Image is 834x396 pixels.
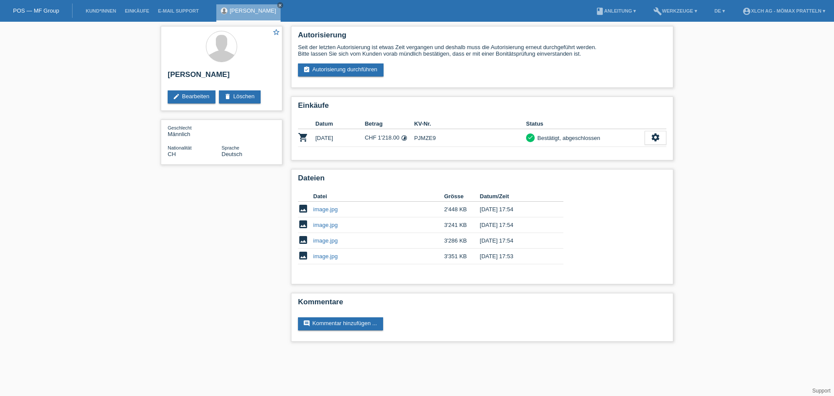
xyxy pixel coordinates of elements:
h2: Autorisierung [298,31,666,44]
div: Männlich [168,124,222,137]
th: Grösse [444,191,480,202]
a: bookAnleitung ▾ [591,8,640,13]
a: image.jpg [313,222,338,228]
h2: Einkäufe [298,101,666,114]
th: Datum [315,119,365,129]
span: Deutsch [222,151,242,157]
th: Datei [313,191,444,202]
td: 3'286 KB [444,233,480,249]
i: Fixe Raten - Zinsübernahme durch Kunde (12 Raten) [401,135,407,141]
a: E-Mail Support [154,8,203,13]
a: POS — MF Group [13,7,59,14]
i: check [527,134,533,140]
i: comment [303,320,310,327]
a: star_border [272,28,280,37]
div: Bestätigt, abgeschlossen [535,133,600,143]
td: [DATE] 17:53 [480,249,551,264]
i: close [278,3,282,7]
i: image [298,219,308,230]
i: account_circle [742,7,751,16]
i: build [653,7,662,16]
th: KV-Nr. [414,119,526,129]
td: [DATE] 17:54 [480,217,551,233]
a: image.jpg [313,237,338,244]
th: Betrag [365,119,414,129]
td: CHF 1'218.00 [365,129,414,147]
td: [DATE] 17:54 [480,233,551,249]
span: Sprache [222,145,239,150]
i: star_border [272,28,280,36]
i: assignment_turned_in [303,66,310,73]
div: Seit der letzten Autorisierung ist etwas Zeit vergangen und deshalb muss die Autorisierung erneut... [298,44,666,57]
a: [PERSON_NAME] [230,7,276,14]
i: edit [173,93,180,100]
i: image [298,250,308,261]
a: close [277,2,283,8]
span: Schweiz [168,151,176,157]
a: Support [812,388,831,394]
h2: Kommentare [298,298,666,311]
th: Datum/Zeit [480,191,551,202]
i: settings [651,133,660,142]
a: Kund*innen [81,8,120,13]
a: assignment_turned_inAutorisierung durchführen [298,63,384,77]
td: 3'351 KB [444,249,480,264]
a: DE ▾ [710,8,729,13]
td: 2'448 KB [444,202,480,217]
i: image [298,235,308,245]
a: commentKommentar hinzufügen ... [298,317,383,330]
a: image.jpg [313,206,338,213]
h2: Dateien [298,174,666,187]
td: 3'241 KB [444,217,480,233]
a: account_circleXLCH AG - Mömax Pratteln ▾ [738,8,830,13]
h2: [PERSON_NAME] [168,70,275,83]
a: Einkäufe [120,8,153,13]
td: [DATE] 17:54 [480,202,551,217]
span: Nationalität [168,145,192,150]
a: deleteLöschen [219,90,261,103]
i: book [596,7,604,16]
span: Geschlecht [168,125,192,130]
i: image [298,203,308,214]
a: buildWerkzeuge ▾ [649,8,702,13]
a: image.jpg [313,253,338,260]
i: delete [224,93,231,100]
i: POSP00028352 [298,132,308,143]
th: Status [526,119,645,129]
td: PJMZE9 [414,129,526,147]
a: editBearbeiten [168,90,215,103]
td: [DATE] [315,129,365,147]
